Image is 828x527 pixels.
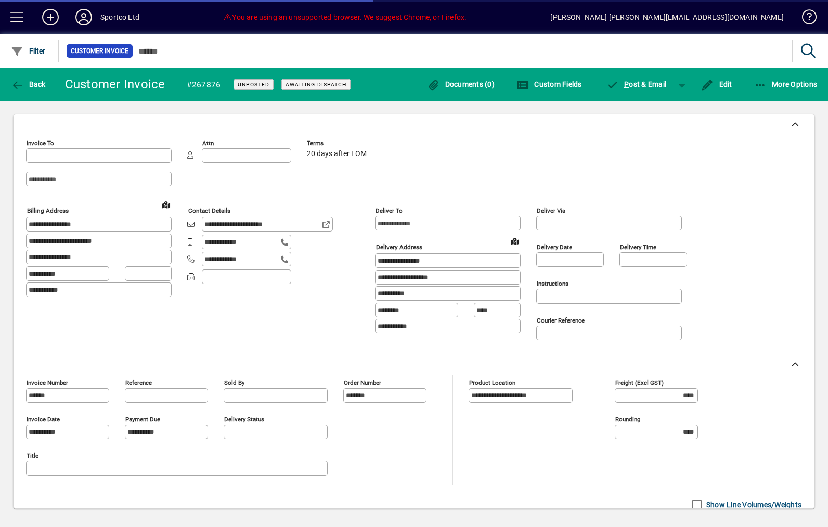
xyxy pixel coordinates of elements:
[27,139,54,147] mat-label: Invoice To
[550,9,784,25] div: [PERSON_NAME] [PERSON_NAME][EMAIL_ADDRESS][DOMAIN_NAME]
[752,75,820,94] button: More Options
[624,80,629,88] span: P
[238,81,269,88] span: Unposted
[701,80,732,88] span: Edit
[100,9,139,25] div: Sportco Ltd
[698,75,735,94] button: Edit
[537,280,568,287] mat-label: Instructions
[516,80,582,88] span: Custom Fields
[620,243,656,251] mat-label: Delivery time
[615,416,640,423] mat-label: Rounding
[27,416,60,423] mat-label: Invoice date
[537,207,565,214] mat-label: Deliver via
[704,499,801,510] label: Show Line Volumes/Weights
[307,140,369,147] span: Terms
[202,139,214,147] mat-label: Attn
[424,75,497,94] button: Documents (0)
[71,46,128,56] span: Customer Invoice
[427,80,495,88] span: Documents (0)
[794,2,815,36] a: Knowledge Base
[11,80,46,88] span: Back
[125,379,152,387] mat-label: Reference
[469,379,515,387] mat-label: Product location
[507,233,523,249] a: View on map
[601,75,672,94] button: Post & Email
[754,80,818,88] span: More Options
[34,8,67,27] button: Add
[27,379,68,387] mat-label: Invoice number
[8,42,48,60] button: Filter
[11,47,46,55] span: Filter
[286,81,346,88] span: Awaiting Dispatch
[514,75,585,94] button: Custom Fields
[615,379,664,387] mat-label: Freight (excl GST)
[65,76,165,93] div: Customer Invoice
[224,416,264,423] mat-label: Delivery status
[8,75,48,94] button: Back
[606,80,667,88] span: ost & Email
[344,379,381,387] mat-label: Order number
[125,416,160,423] mat-label: Payment due
[224,379,244,387] mat-label: Sold by
[158,196,174,213] a: View on map
[27,452,38,459] mat-label: Title
[307,150,367,158] span: 20 days after EOM
[187,76,221,93] div: #267876
[537,243,572,251] mat-label: Delivery date
[376,207,403,214] mat-label: Deliver To
[537,317,585,324] mat-label: Courier Reference
[67,8,100,27] button: Profile
[223,13,467,21] span: You are using an unsupported browser. We suggest Chrome, or Firefox.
